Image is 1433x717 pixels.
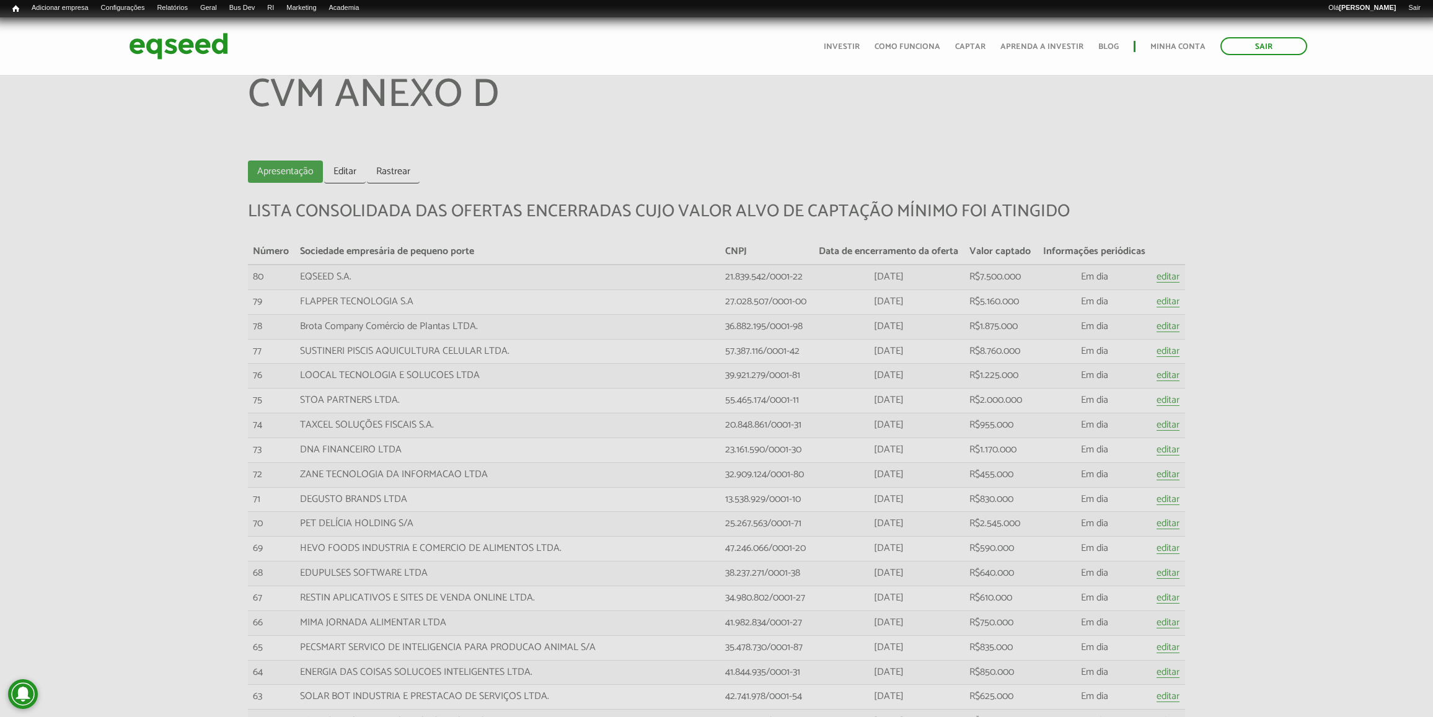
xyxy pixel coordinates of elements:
a: Investir [824,43,860,51]
strong: [PERSON_NAME] [1339,4,1396,11]
a: RI [261,3,280,13]
a: Sair [1402,3,1427,13]
a: Blog [1098,43,1119,51]
a: Academia [323,3,366,13]
a: Minha conta [1150,43,1206,51]
a: Início [6,3,25,15]
a: Aprenda a investir [1000,43,1083,51]
a: Sair [1220,37,1307,55]
a: Adicionar empresa [25,3,95,13]
span: Início [12,4,19,13]
a: Geral [194,3,223,13]
img: EqSeed [129,30,228,63]
a: Configurações [95,3,151,13]
a: Marketing [280,3,322,13]
a: Bus Dev [223,3,262,13]
a: Captar [955,43,985,51]
a: Olá[PERSON_NAME] [1322,3,1402,13]
a: Relatórios [151,3,193,13]
a: Como funciona [875,43,940,51]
